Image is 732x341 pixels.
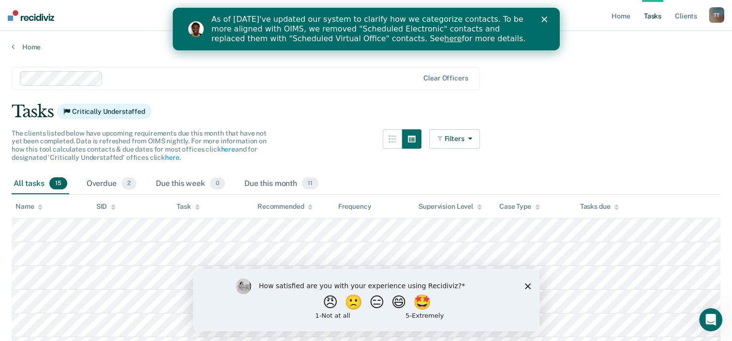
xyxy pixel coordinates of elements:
[121,177,136,190] span: 2
[49,177,67,190] span: 15
[57,104,151,119] span: Critically Understaffed
[8,10,54,21] img: Recidiviz
[429,129,480,149] button: Filters
[177,202,199,211] div: Task
[96,202,116,211] div: SID
[709,7,724,23] button: TT
[12,43,720,51] a: Home
[423,74,468,82] div: Clear officers
[12,102,720,122] div: Tasks
[580,202,619,211] div: Tasks due
[221,145,235,153] a: here
[418,202,482,211] div: Supervision Level
[12,173,69,195] div: All tasks15
[338,202,372,211] div: Frequency
[165,154,179,161] a: here
[12,129,267,161] span: The clients listed below have upcoming requirements due this month that have not yet been complet...
[257,202,313,211] div: Recommended
[699,308,722,331] iframe: Intercom live chat
[193,269,539,331] iframe: Survey by Kim from Recidiviz
[271,26,289,35] a: here
[173,8,560,50] iframe: Intercom live chat banner
[154,173,227,195] div: Due this week0
[85,173,138,195] div: Overdue2
[15,202,43,211] div: Name
[709,7,724,23] div: T T
[242,173,320,195] div: Due this month11
[210,177,225,190] span: 0
[499,202,540,211] div: Case Type
[302,177,318,190] span: 11
[369,9,378,15] div: Close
